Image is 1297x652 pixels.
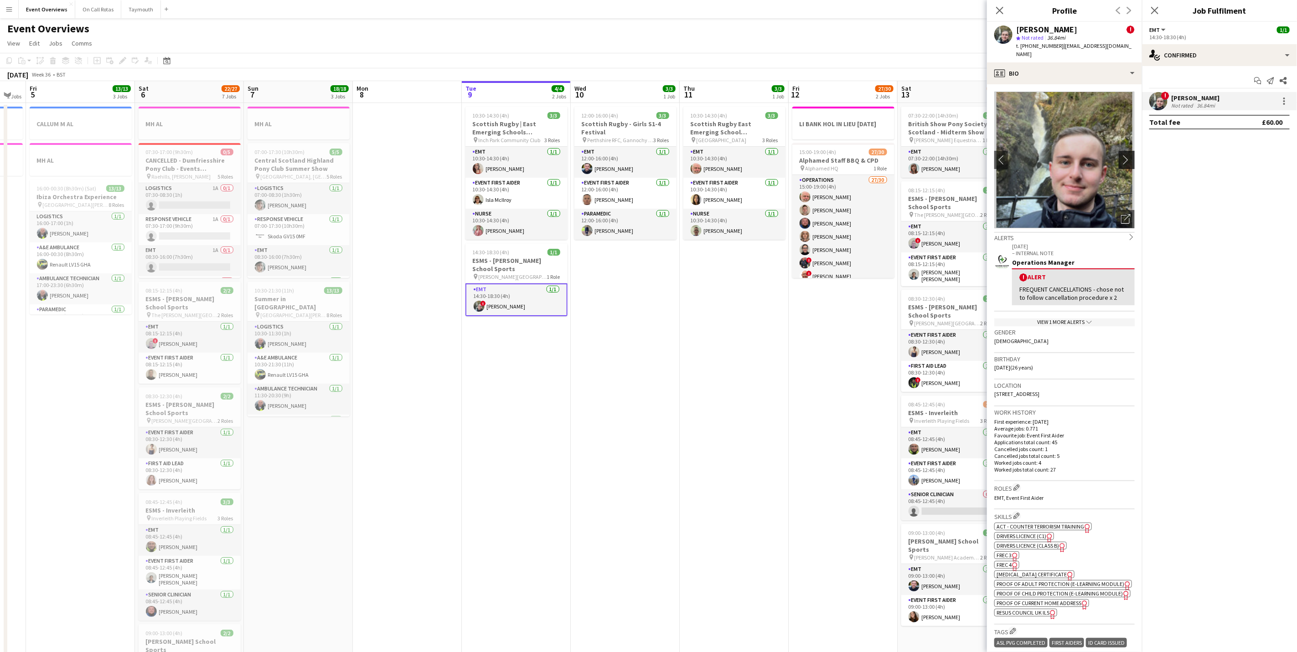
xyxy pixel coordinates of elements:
span: 09:00-13:00 (4h) [146,630,183,637]
h3: Scottish Rugby - Girls S1-4 Festival [574,120,677,136]
span: 8 [355,89,368,100]
h3: Alphamed Staff BBQ & CPD [792,156,894,164]
app-card-role: Event First Aider1/112:00-16:00 (4h)[PERSON_NAME] [574,178,677,209]
span: 2/2 [983,529,996,536]
app-job-card: 07:00-17:30 (10h30m)5/5Central Scotland Highland Pony Club Summer Show [GEOGRAPHIC_DATA], [GEOGRA... [248,143,350,278]
span: 2/2 [221,287,233,294]
h3: Ibiza Orchestra Experience [30,193,132,201]
app-card-role: Operations27/3015:00-19:00 (4h)[PERSON_NAME][PERSON_NAME][PERSON_NAME][PERSON_NAME][PERSON_NAME]!... [792,175,894,595]
span: Sat [139,84,149,92]
div: 14:30-18:30 (4h)1/1ESMS - [PERSON_NAME] School Sports [PERSON_NAME][GEOGRAPHIC_DATA]1 RoleEMT1/11... [465,243,568,316]
div: Alerts [994,232,1135,242]
app-card-role: Event First Aider1/108:15-12:15 (4h)[PERSON_NAME] [PERSON_NAME] [901,252,1003,286]
span: 14:30-18:30 (4h) [473,249,510,256]
span: EMT [1149,26,1160,33]
h3: Work history [994,408,1135,416]
div: View 1 more alerts [994,318,1135,326]
div: MH AL [139,107,241,139]
span: 3/3 [221,498,233,505]
app-card-role: EMT1/114:30-18:30 (4h)![PERSON_NAME] [465,283,568,316]
span: [PERSON_NAME][GEOGRAPHIC_DATA] [915,320,981,327]
div: [PERSON_NAME] [1171,94,1219,102]
span: 22/27 [222,85,240,92]
app-card-role: Paramedic1/112:00-16:00 (4h)[PERSON_NAME] [574,209,677,240]
span: Resus Council UK ILS [997,609,1049,616]
app-card-role: EMT1/107:30-22:00 (14h30m)[PERSON_NAME] [901,147,1003,178]
img: Crew avatar or photo [994,92,1135,228]
span: FREC 4 [997,561,1012,568]
span: 12:00-16:00 (4h) [582,112,619,119]
span: 6 [137,89,149,100]
div: 3 Jobs [113,93,130,100]
app-card-role: Event First Aider1/109:00-13:00 (4h)[PERSON_NAME] [901,595,1003,626]
span: Jobs [49,39,62,47]
span: 36.84mi [1045,34,1067,41]
a: View [4,37,24,49]
app-card-role: Event First Aider1/108:30-12:30 (4h)[PERSON_NAME] [139,427,241,458]
span: 12 [791,89,800,100]
span: 2 Roles [981,211,996,218]
app-job-card: CALLUM M AL [30,107,132,139]
span: Edit [29,39,40,47]
span: 3/3 [772,85,785,92]
button: On Call Rotas [75,0,121,18]
span: The [PERSON_NAME][GEOGRAPHIC_DATA] [152,312,218,318]
span: 2 Roles [218,417,233,424]
span: ! [806,257,812,263]
span: ! [806,271,812,276]
span: [GEOGRAPHIC_DATA][PERSON_NAME], [GEOGRAPHIC_DATA] [43,201,109,208]
span: 16:00-00:30 (8h30m) (Sat) [37,185,97,192]
span: 8 Roles [327,312,342,318]
span: Inverleith Playing Fields [915,417,970,424]
span: 3/3 [663,85,676,92]
span: 15:00-19:00 (4h) [800,149,837,155]
span: ! [153,338,158,344]
span: [PERSON_NAME] Academy Playing Fields [915,554,981,561]
div: £60.00 [1262,118,1282,127]
h3: British Show Pony Society Scotland - Midterm Show [901,120,1003,136]
div: BST [57,71,66,78]
h3: ESMS - Inverleith [139,506,241,514]
app-card-role: Event First Aider1/108:45-12:45 (4h)[PERSON_NAME] [901,458,1003,489]
span: 10:30-14:30 (4h) [473,112,510,119]
h3: ESMS - [PERSON_NAME] School Sports [465,257,568,273]
span: FREC 3 [997,552,1012,559]
span: 1/1 [548,249,560,256]
div: 07:30-22:00 (14h30m)1/1British Show Pony Society Scotland - Midterm Show [PERSON_NAME] Equestrian... [901,107,1003,178]
div: 08:45-12:45 (4h)3/3ESMS - Inverleith Inverleith Playing Fields3 RolesEMT1/108:45-12:45 (4h)[PERSO... [139,493,241,621]
span: 3/3 [765,112,778,119]
div: 15:00-19:00 (4h)27/30Alphamed Staff BBQ & CPD Alphamed HQ1 RoleOperations27/3015:00-19:00 (4h)[PE... [792,143,894,278]
span: Perthshire RFC, Gannochy Sports Pavilion [588,137,654,144]
h3: Roles [994,483,1135,493]
span: [STREET_ADDRESS] [994,390,1039,397]
span: 07:30-22:00 (14h30m) [909,112,959,119]
app-job-card: 08:15-12:15 (4h)2/2ESMS - [PERSON_NAME] School Sports The [PERSON_NAME][GEOGRAPHIC_DATA]2 RolesEM... [901,181,1003,286]
app-card-role: Paramedic1/117:00-23:30 (6h30m) [30,304,132,335]
span: Inch Park Community Club [479,137,541,144]
span: 08:15-12:15 (4h) [146,287,183,294]
span: Proof of Child Protection (e-Learning Module) [997,590,1123,597]
span: 10:30-21:30 (11h) [255,287,295,294]
h3: Profile [987,5,1142,16]
span: 5 [28,89,37,100]
span: 3 Roles [218,515,233,522]
app-card-role: EMT1/108:15-12:15 (4h)![PERSON_NAME] [139,322,241,353]
span: Proof of Adult Protection (e-Learning Module) [997,580,1124,587]
p: [DATE] [1012,243,1135,250]
app-job-card: 16:00-00:30 (8h30m) (Sat)13/13Ibiza Orchestra Experience [GEOGRAPHIC_DATA][PERSON_NAME], [GEOGRAP... [30,180,132,314]
span: [DATE] (26 years) [994,364,1033,371]
app-card-role: Ambulance Technician1/117:00-23:30 (6h30m)[PERSON_NAME] [30,273,132,304]
div: 3 Jobs [331,93,348,100]
span: Thu [683,84,695,92]
span: 09:00-13:00 (4h) [909,529,946,536]
div: 10:30-14:30 (4h)3/3Scottish Rugby | East Emerging Schools Championships | [GEOGRAPHIC_DATA] Inch ... [465,107,568,240]
app-card-role: Event First Aider6/6 [248,415,350,512]
app-card-role: EMT1/108:45-12:45 (4h)[PERSON_NAME] [901,427,1003,458]
app-job-card: 10:30-14:30 (4h)3/3Scottish Rugby East Emerging School Championships | Meggetland [GEOGRAPHIC_DAT... [683,107,785,240]
span: Sat [901,84,911,92]
div: 08:15-12:15 (4h)2/2ESMS - [PERSON_NAME] School Sports The [PERSON_NAME][GEOGRAPHIC_DATA]2 RolesEM... [139,282,241,384]
app-card-role: Logistics1/116:00-17:00 (1h)[PERSON_NAME] [30,211,132,242]
div: 09:00-13:00 (4h)2/2[PERSON_NAME] School Sports [PERSON_NAME] Academy Playing Fields2 RolesEMT1/10... [901,524,1003,626]
span: Tue [465,84,476,92]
